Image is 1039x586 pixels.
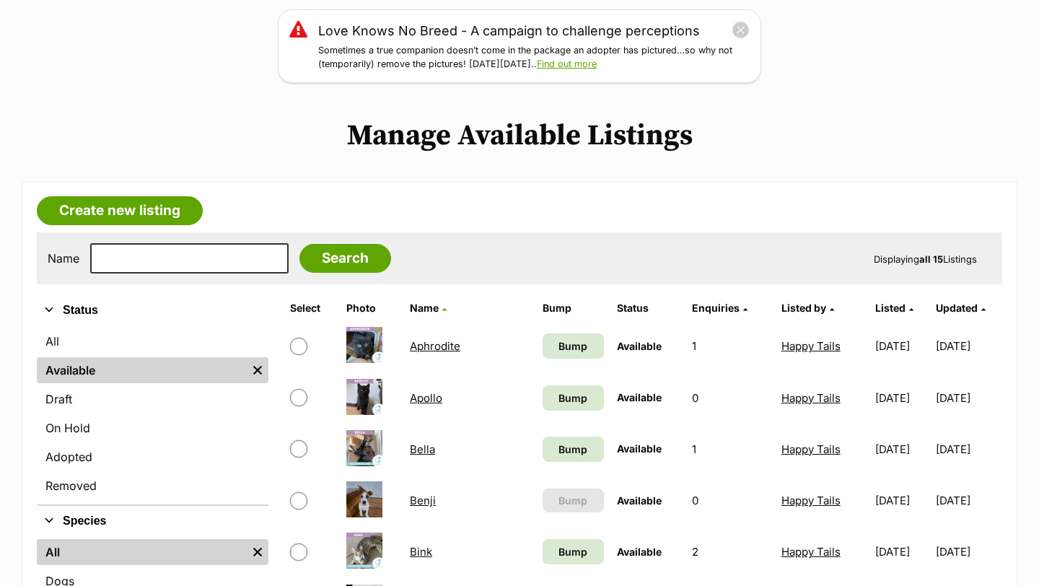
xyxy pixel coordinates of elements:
[617,442,662,455] span: Available
[781,442,841,456] a: Happy Tails
[617,546,662,558] span: Available
[558,544,587,559] span: Bump
[686,321,773,371] td: 1
[869,476,934,525] td: [DATE]
[686,373,773,423] td: 0
[284,297,339,320] th: Select
[318,21,700,40] a: Love Knows No Breed - A campaign to challenge perceptions
[543,437,605,462] a: Bump
[692,302,748,314] a: Enquiries
[299,244,391,273] input: Search
[936,424,1001,474] td: [DATE]
[875,302,913,314] a: Listed
[869,424,934,474] td: [DATE]
[611,297,685,320] th: Status
[537,58,597,69] a: Find out more
[37,357,247,383] a: Available
[558,493,587,508] span: Bump
[617,391,662,403] span: Available
[869,527,934,577] td: [DATE]
[48,252,79,265] label: Name
[341,297,403,320] th: Photo
[543,539,605,564] a: Bump
[617,494,662,507] span: Available
[543,385,605,411] a: Bump
[37,196,203,225] a: Create new listing
[410,302,447,314] a: Name
[869,373,934,423] td: [DATE]
[936,373,1001,423] td: [DATE]
[781,391,841,405] a: Happy Tails
[37,444,268,470] a: Adopted
[410,302,439,314] span: Name
[247,357,268,383] a: Remove filter
[869,321,934,371] td: [DATE]
[37,328,268,354] a: All
[37,386,268,412] a: Draft
[558,338,587,354] span: Bump
[936,321,1001,371] td: [DATE]
[318,44,750,71] p: Sometimes a true companion doesn’t come in the package an adopter has pictured…so why not (tempor...
[37,539,247,565] a: All
[37,301,268,320] button: Status
[919,253,943,265] strong: all 15
[617,340,662,352] span: Available
[781,339,841,353] a: Happy Tails
[686,424,773,474] td: 1
[936,302,986,314] a: Updated
[686,527,773,577] td: 2
[410,545,432,559] a: Bink
[410,339,460,353] a: Aphrodite
[37,473,268,499] a: Removed
[936,527,1001,577] td: [DATE]
[781,302,826,314] span: Listed by
[543,489,605,512] button: Bump
[686,476,773,525] td: 0
[410,391,442,405] a: Apollo
[37,415,268,441] a: On Hold
[732,21,750,39] button: close
[936,476,1001,525] td: [DATE]
[781,545,841,559] a: Happy Tails
[37,512,268,530] button: Species
[781,494,841,507] a: Happy Tails
[410,494,436,507] a: Benji
[692,302,740,314] span: translation missing: en.admin.listings.index.attributes.enquiries
[37,325,268,504] div: Status
[410,442,435,456] a: Bella
[936,302,978,314] span: Updated
[781,302,834,314] a: Listed by
[247,539,268,565] a: Remove filter
[558,442,587,457] span: Bump
[874,253,977,265] span: Displaying Listings
[875,302,906,314] span: Listed
[543,333,605,359] a: Bump
[537,297,610,320] th: Bump
[558,390,587,406] span: Bump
